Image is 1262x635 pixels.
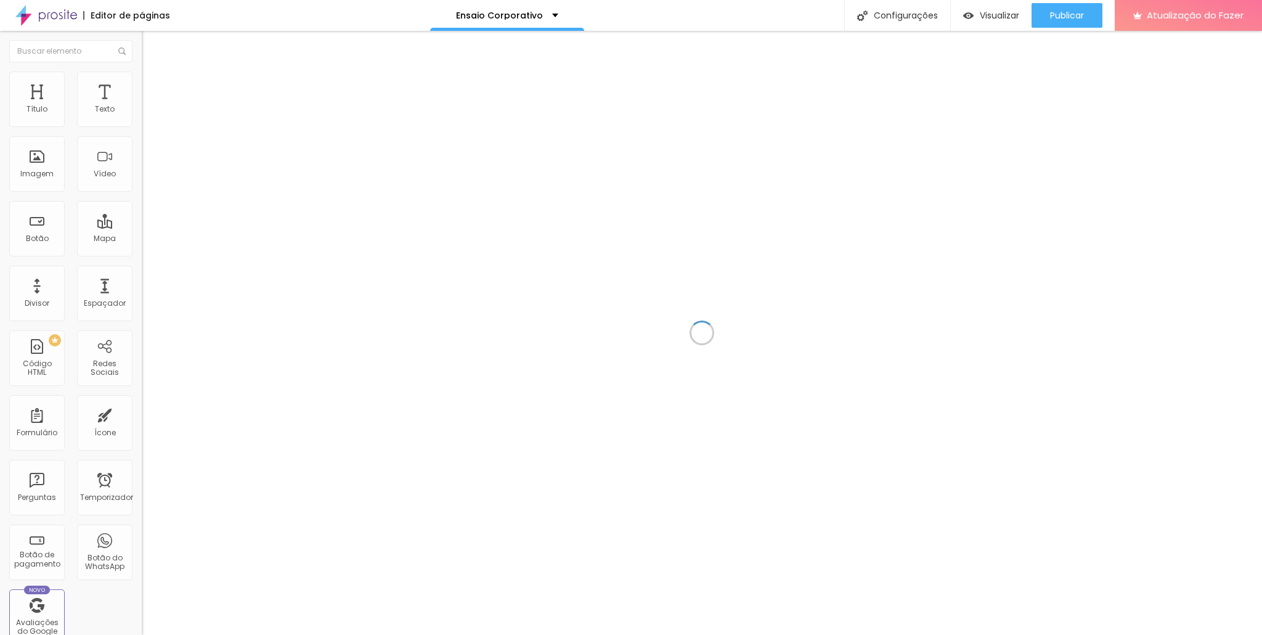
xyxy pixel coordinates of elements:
font: Botão [26,233,49,244]
font: Temporizador [80,492,133,502]
font: Perguntas [18,492,56,502]
img: Ícone [118,47,126,55]
button: Publicar [1032,3,1102,28]
font: Imagem [20,168,54,179]
font: Ensaio Corporativo [456,9,543,22]
font: Espaçador [84,298,126,308]
img: view-1.svg [963,10,974,21]
font: Publicar [1050,9,1084,22]
font: Editor de páginas [91,9,170,22]
img: Ícone [857,10,868,21]
font: Formulário [17,427,57,438]
font: Novo [29,586,46,594]
font: Divisor [25,298,49,308]
font: Vídeo [94,168,116,179]
font: Código HTML [23,358,52,377]
font: Botão do WhatsApp [85,552,124,571]
font: Botão de pagamento [14,549,60,568]
font: Redes Sociais [91,358,119,377]
button: Visualizar [951,3,1032,28]
font: Texto [95,104,115,114]
font: Ícone [94,427,116,438]
input: Buscar elemento [9,40,132,62]
font: Atualização do Fazer [1147,9,1244,22]
font: Configurações [874,9,938,22]
font: Visualizar [980,9,1019,22]
font: Título [26,104,47,114]
font: Mapa [94,233,116,244]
